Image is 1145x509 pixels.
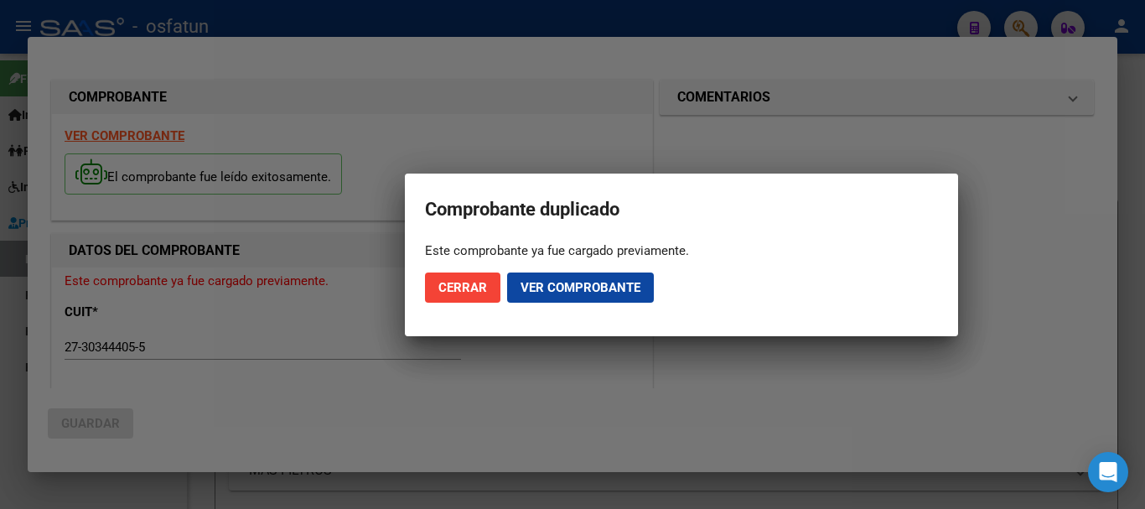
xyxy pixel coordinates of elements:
[521,280,640,295] span: Ver comprobante
[425,242,938,259] div: Este comprobante ya fue cargado previamente.
[1088,452,1128,492] div: Open Intercom Messenger
[425,194,938,226] h2: Comprobante duplicado
[438,280,487,295] span: Cerrar
[507,273,654,303] button: Ver comprobante
[425,273,500,303] button: Cerrar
